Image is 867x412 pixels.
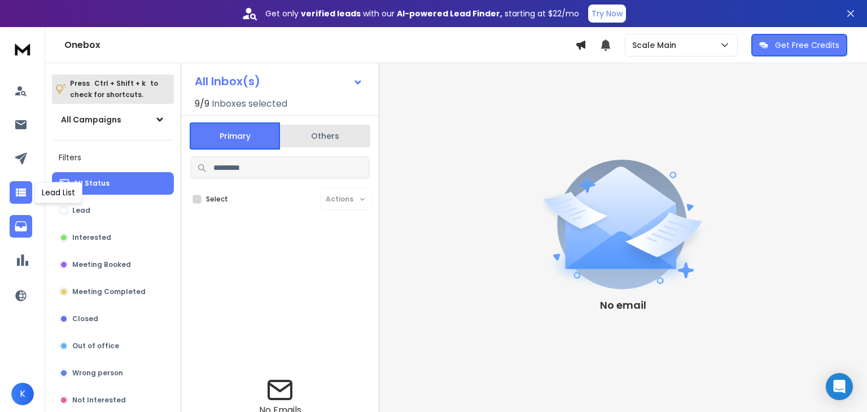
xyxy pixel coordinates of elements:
p: Meeting Completed [72,287,146,296]
p: Get Free Credits [775,40,839,51]
button: Meeting Booked [52,253,174,276]
button: Meeting Completed [52,280,174,303]
label: Select [206,195,228,204]
button: Wrong person [52,362,174,384]
button: K [11,383,34,405]
button: Out of office [52,335,174,357]
strong: AI-powered Lead Finder, [397,8,502,19]
p: Closed [72,314,98,323]
img: logo [11,38,34,59]
button: Not Interested [52,389,174,411]
p: All Status [73,179,110,188]
p: Wrong person [72,369,123,378]
p: Scale Main [632,40,681,51]
p: Try Now [592,8,623,19]
p: Meeting Booked [72,260,131,269]
p: No email [600,297,646,313]
button: Closed [52,308,174,330]
button: Lead [52,199,174,222]
p: Out of office [72,341,119,350]
p: Press to check for shortcuts. [70,78,158,100]
span: Ctrl + Shift + k [93,77,147,90]
h1: All Inbox(s) [195,76,260,87]
button: Others [280,124,370,148]
h1: Onebox [64,38,575,52]
button: Primary [190,122,280,150]
p: Lead [72,206,90,215]
h3: Filters [52,150,174,165]
button: All Inbox(s) [186,70,372,93]
button: All Campaigns [52,108,174,131]
strong: verified leads [301,8,361,19]
p: Interested [72,233,111,242]
button: Get Free Credits [751,34,847,56]
p: Get only with our starting at $22/mo [265,8,579,19]
div: Open Intercom Messenger [826,373,853,400]
button: Interested [52,226,174,249]
h1: All Campaigns [61,114,121,125]
span: 9 / 9 [195,97,209,111]
p: Not Interested [72,396,126,405]
h3: Inboxes selected [212,97,287,111]
button: Try Now [588,5,626,23]
button: All Status [52,172,174,195]
div: Lead List [34,182,82,203]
